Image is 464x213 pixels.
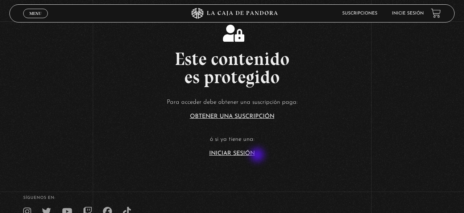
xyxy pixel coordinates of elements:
[27,17,44,22] span: Cerrar
[431,8,441,18] a: View your shopping cart
[342,11,377,16] a: Suscripciones
[190,114,274,119] a: Obtener una suscripción
[29,11,41,16] span: Menu
[392,11,424,16] a: Inicie sesión
[23,196,441,200] h4: SÍguenos en:
[209,151,255,156] a: Iniciar Sesión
